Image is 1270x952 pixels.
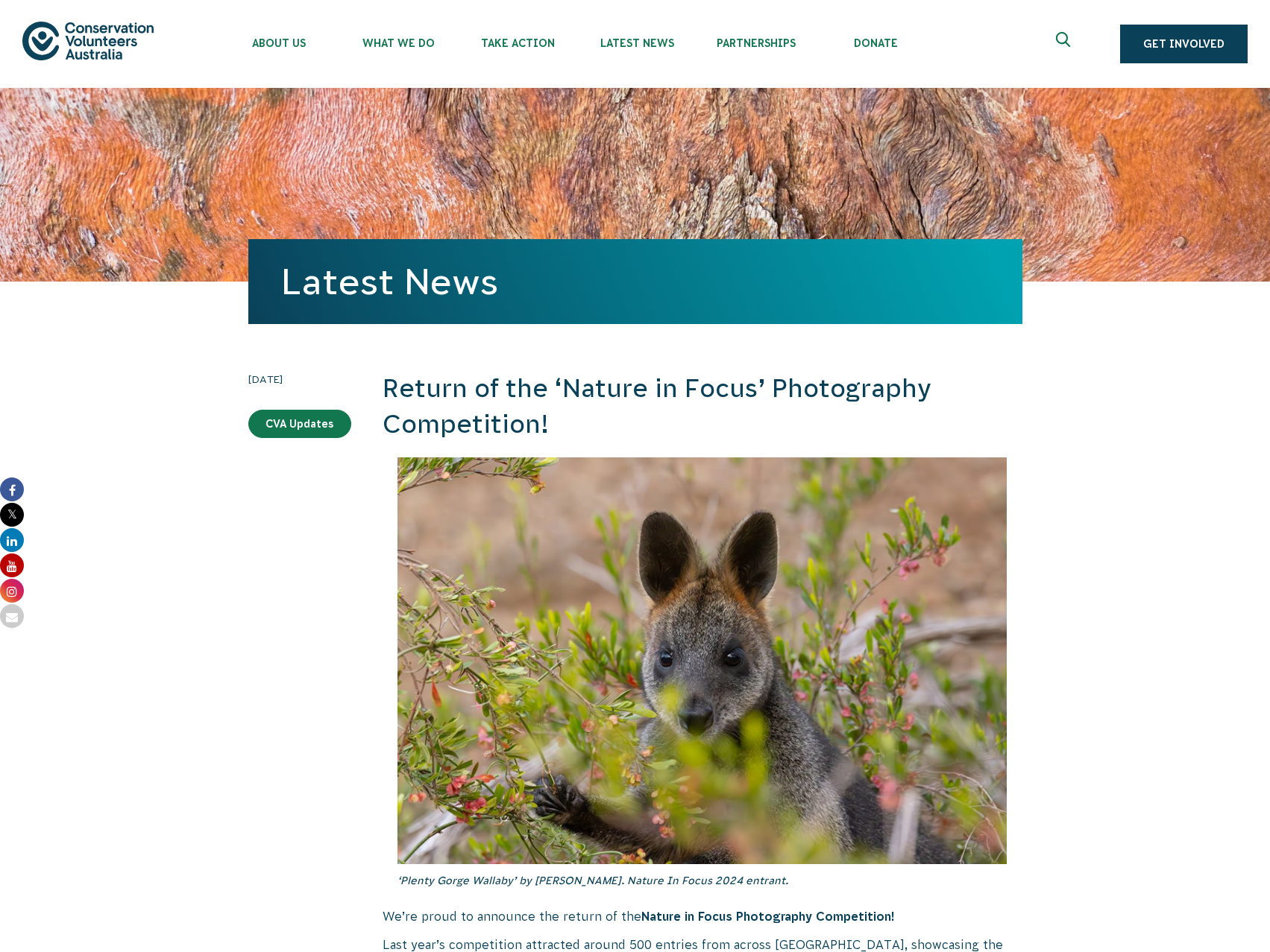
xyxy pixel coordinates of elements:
[397,875,788,886] em: ‘Plenty Gorge Wallaby’ by [PERSON_NAME]. Nature In Focus 2024 entrant.
[1056,32,1075,56] span: Expand search box
[22,22,154,60] img: logo.svg
[458,37,577,49] span: Take Action
[816,37,935,49] span: Donate
[383,908,1022,924] p: We’re proud to announce the return of the
[1120,25,1248,63] a: Get Involved
[281,261,498,302] a: Latest News
[641,910,895,923] strong: Nature in Focus Photography Competition!
[219,37,339,49] span: About Us
[339,37,458,49] span: What We Do
[248,371,351,387] time: [DATE]
[697,37,816,49] span: Partnerships
[383,371,1022,442] h2: Return of the ‘Nature in Focus’ Photography Competition!
[577,37,697,49] span: Latest News
[248,410,351,438] a: CVA Updates
[1047,26,1083,62] button: Expand search box Close search box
